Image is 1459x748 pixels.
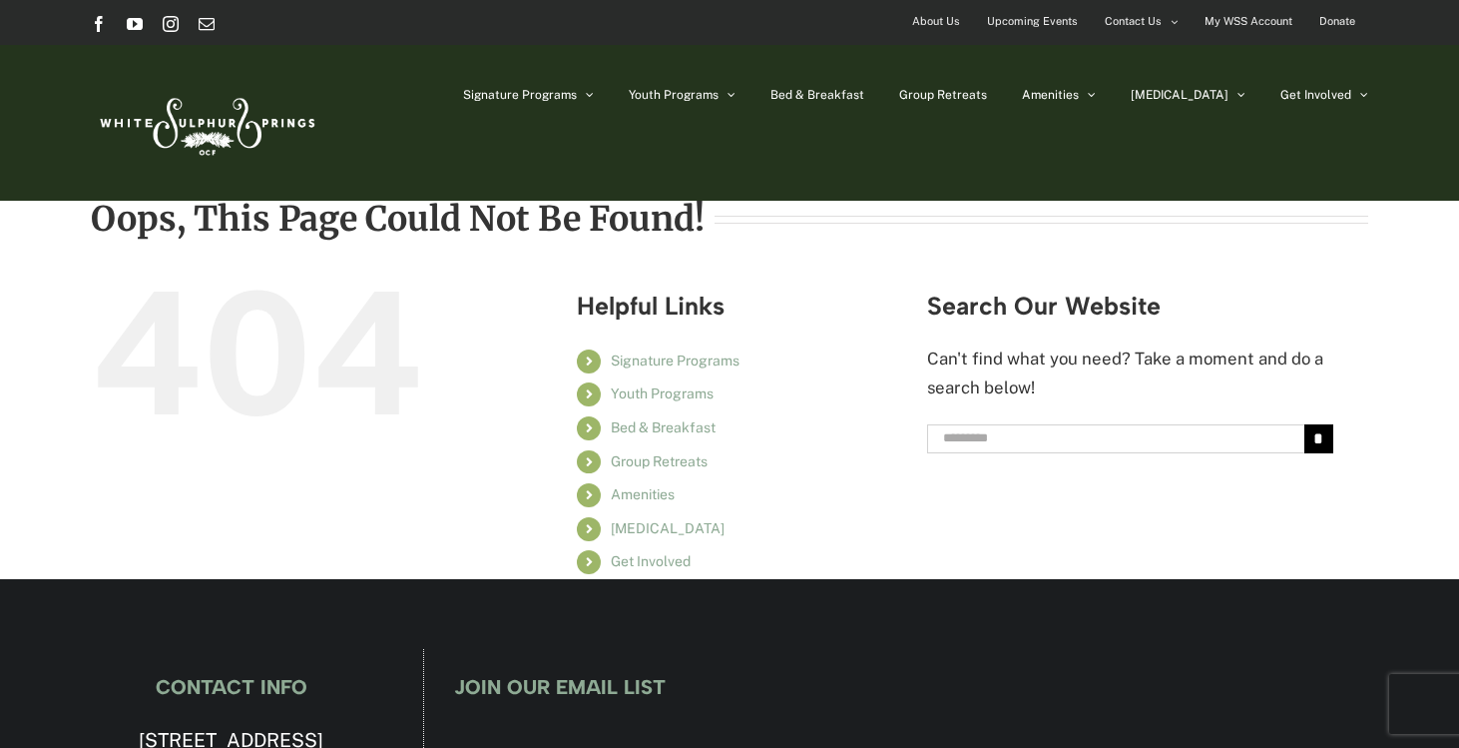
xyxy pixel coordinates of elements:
[611,385,714,401] a: Youth Programs
[91,676,372,698] h4: CONTACT INFO
[577,293,897,320] h3: Helpful Links
[987,7,1078,36] span: Upcoming Events
[1280,45,1368,145] a: Get Involved
[611,520,725,536] a: [MEDICAL_DATA]
[770,89,864,101] span: Bed & Breakfast
[1131,45,1245,145] a: [MEDICAL_DATA]
[611,553,691,569] a: Get Involved
[927,293,1333,320] h3: Search Our Website
[1304,424,1333,453] input: Search
[91,76,320,170] img: White Sulphur Springs Logo
[199,16,215,32] a: Email
[611,419,716,435] a: Bed & Breakfast
[1022,45,1096,145] a: Amenities
[463,89,577,101] span: Signature Programs
[927,424,1304,453] input: Search...
[91,16,107,32] a: Facebook
[91,268,497,437] div: 404
[611,353,739,369] a: Signature Programs
[899,89,987,101] span: Group Retreats
[1205,7,1292,36] span: My WSS Account
[463,45,1368,145] nav: Main Menu
[454,676,1368,698] h4: JOIN OUR EMAIL LIST
[1319,7,1355,36] span: Donate
[611,453,708,469] a: Group Retreats
[770,45,864,145] a: Bed & Breakfast
[912,7,960,36] span: About Us
[1131,89,1228,101] span: [MEDICAL_DATA]
[1022,89,1079,101] span: Amenities
[163,16,179,32] a: Instagram
[1280,89,1351,101] span: Get Involved
[927,345,1333,403] p: Can't find what you need? Take a moment and do a search below!
[91,201,705,237] h2: Oops, This Page Could Not Be Found!
[899,45,987,145] a: Group Retreats
[127,16,143,32] a: YouTube
[629,89,719,101] span: Youth Programs
[1105,7,1162,36] span: Contact Us
[611,486,675,502] a: Amenities
[463,45,594,145] a: Signature Programs
[629,45,735,145] a: Youth Programs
